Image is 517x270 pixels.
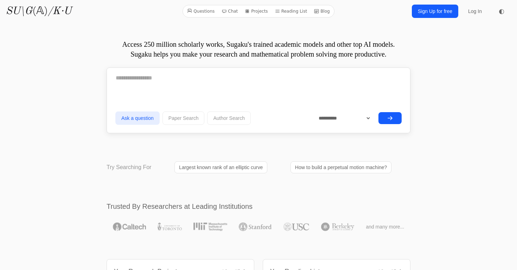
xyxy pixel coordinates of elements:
[321,223,354,231] img: UC Berkeley
[158,223,181,231] img: University of Toronto
[283,223,309,231] img: USC
[174,161,267,173] a: Largest known rank of an elliptic curve
[412,5,458,18] a: Sign Up for free
[219,7,241,16] a: Chat
[366,223,404,230] span: and many more...
[6,6,32,17] i: SU\G
[115,111,160,125] button: Ask a question
[107,163,151,172] p: Try Searching For
[207,111,251,125] button: Author Search
[464,5,486,18] a: Log In
[242,7,270,16] a: Projects
[494,4,509,18] button: ◐
[291,161,392,173] a: How to build a perpetual motion machine?
[239,223,272,231] img: Stanford
[113,223,146,231] img: Caltech
[311,7,333,16] a: Blog
[107,39,410,59] p: Access 250 million scholarly works, Sugaku's trained academic models and other top AI models. Sug...
[272,7,310,16] a: Reading List
[193,223,227,231] img: MIT
[499,8,504,14] span: ◐
[184,7,217,16] a: Questions
[162,111,205,125] button: Paper Search
[107,201,410,211] h2: Trusted By Researchers at Leading Institutions
[6,5,71,18] a: SU\G(𝔸)/K·U
[48,6,71,17] i: /K·U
